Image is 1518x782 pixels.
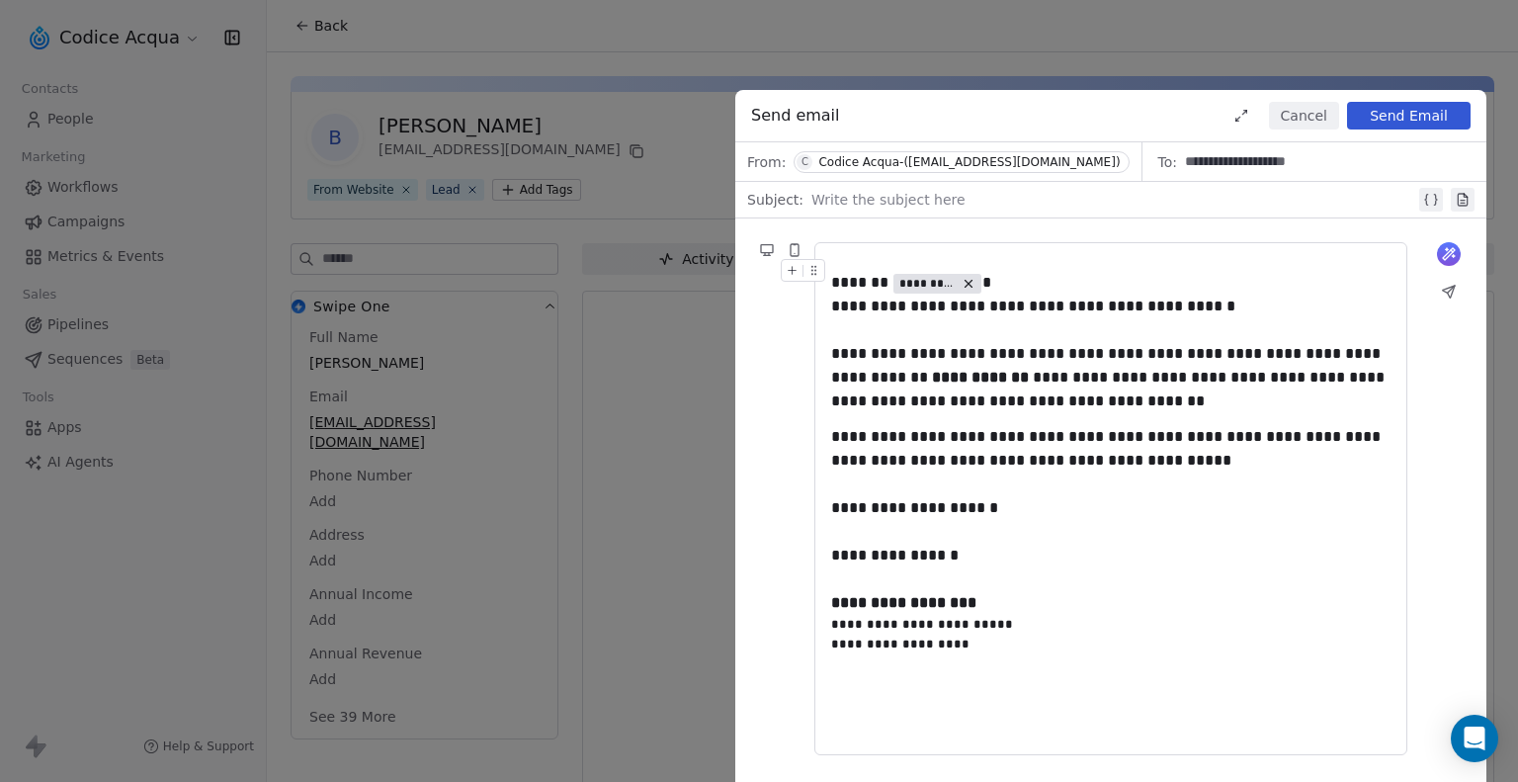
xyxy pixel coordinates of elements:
[801,154,808,170] div: C
[818,155,1120,169] div: Codice Acqua-([EMAIL_ADDRESS][DOMAIN_NAME])
[1347,102,1471,130] button: Send Email
[1451,715,1498,762] div: Open Intercom Messenger
[747,152,786,172] span: From:
[1158,152,1177,172] span: To:
[1269,102,1339,130] button: Cancel
[751,104,840,128] span: Send email
[747,190,803,216] span: Subject:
